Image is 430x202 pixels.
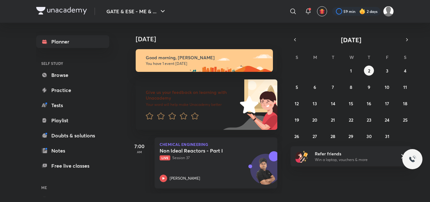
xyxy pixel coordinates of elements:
[292,131,302,141] button: October 26, 2025
[400,115,410,125] button: October 25, 2025
[310,131,320,141] button: October 27, 2025
[328,98,338,108] button: October 14, 2025
[251,157,281,188] img: Avatar
[103,5,170,18] button: GATE & ESE - ME & ...
[310,115,320,125] button: October 20, 2025
[366,133,372,139] abbr: October 30, 2025
[36,7,87,14] img: Company Logo
[386,68,388,74] abbr: October 3, 2025
[146,89,238,101] h6: Give us your feedback on learning with Unacademy
[170,176,200,181] p: [PERSON_NAME]
[368,54,370,60] abbr: Thursday
[332,54,334,60] abbr: Tuesday
[315,150,392,157] h6: Refer friends
[382,131,392,141] button: October 31, 2025
[310,82,320,92] button: October 6, 2025
[382,82,392,92] button: October 10, 2025
[346,115,356,125] button: October 22, 2025
[403,101,407,107] abbr: October 18, 2025
[331,117,335,123] abbr: October 21, 2025
[331,133,335,139] abbr: October 28, 2025
[296,84,298,90] abbr: October 5, 2025
[36,58,109,69] h6: SELF STUDY
[400,66,410,76] button: October 4, 2025
[313,54,317,60] abbr: Monday
[36,99,109,112] a: Tests
[346,98,356,108] button: October 15, 2025
[136,35,284,43] h4: [DATE]
[127,142,152,150] h5: 7:00
[296,150,308,163] img: referral
[160,155,258,161] p: Session 37
[127,150,152,154] p: AM
[383,6,394,17] img: pradhap B
[36,129,109,142] a: Doubts & solutions
[400,82,410,92] button: October 11, 2025
[400,98,410,108] button: October 18, 2025
[296,54,298,60] abbr: Sunday
[368,68,370,74] abbr: October 2, 2025
[349,54,354,60] abbr: Wednesday
[36,159,109,172] a: Free live classes
[364,98,374,108] button: October 16, 2025
[319,9,325,14] img: avatar
[160,155,170,160] span: Live
[403,117,408,123] abbr: October 25, 2025
[385,133,389,139] abbr: October 31, 2025
[317,6,327,16] button: avatar
[328,82,338,92] button: October 7, 2025
[346,82,356,92] button: October 8, 2025
[364,66,374,76] button: October 2, 2025
[295,101,299,107] abbr: October 12, 2025
[36,7,87,16] a: Company Logo
[367,117,371,123] abbr: October 23, 2025
[385,101,389,107] abbr: October 17, 2025
[350,84,352,90] abbr: October 8, 2025
[160,142,272,146] p: Chemical Engineering
[36,114,109,127] a: Playlist
[332,84,334,90] abbr: October 7, 2025
[350,68,352,74] abbr: October 1, 2025
[315,157,392,163] p: Win a laptop, vouchers & more
[382,115,392,125] button: October 24, 2025
[368,84,370,90] abbr: October 9, 2025
[349,117,353,123] abbr: October 22, 2025
[382,98,392,108] button: October 17, 2025
[292,82,302,92] button: October 5, 2025
[313,101,317,107] abbr: October 13, 2025
[36,35,109,48] a: Planner
[310,98,320,108] button: October 13, 2025
[328,115,338,125] button: October 21, 2025
[346,66,356,76] button: October 1, 2025
[295,117,299,123] abbr: October 19, 2025
[348,133,353,139] abbr: October 29, 2025
[367,101,371,107] abbr: October 16, 2025
[160,147,238,154] h5: Non Ideal Reactors - Part I
[146,55,267,61] h6: Good morning, [PERSON_NAME]
[136,49,273,72] img: morning
[36,69,109,81] a: Browse
[404,68,406,74] abbr: October 4, 2025
[386,54,388,60] abbr: Friday
[341,36,361,44] span: [DATE]
[294,133,299,139] abbr: October 26, 2025
[382,66,392,76] button: October 3, 2025
[364,115,374,125] button: October 23, 2025
[346,131,356,141] button: October 29, 2025
[409,155,416,163] img: ttu
[328,131,338,141] button: October 28, 2025
[403,84,407,90] abbr: October 11, 2025
[312,117,317,123] abbr: October 20, 2025
[385,84,389,90] abbr: October 10, 2025
[385,117,389,123] abbr: October 24, 2025
[146,61,267,66] p: You have 1 event [DATE]
[331,101,335,107] abbr: October 14, 2025
[218,79,277,130] img: feedback_image
[364,131,374,141] button: October 30, 2025
[292,98,302,108] button: October 12, 2025
[364,82,374,92] button: October 9, 2025
[404,54,406,60] abbr: Saturday
[349,101,353,107] abbr: October 15, 2025
[146,102,238,107] p: Your word will help make Unacademy better
[299,35,403,44] button: [DATE]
